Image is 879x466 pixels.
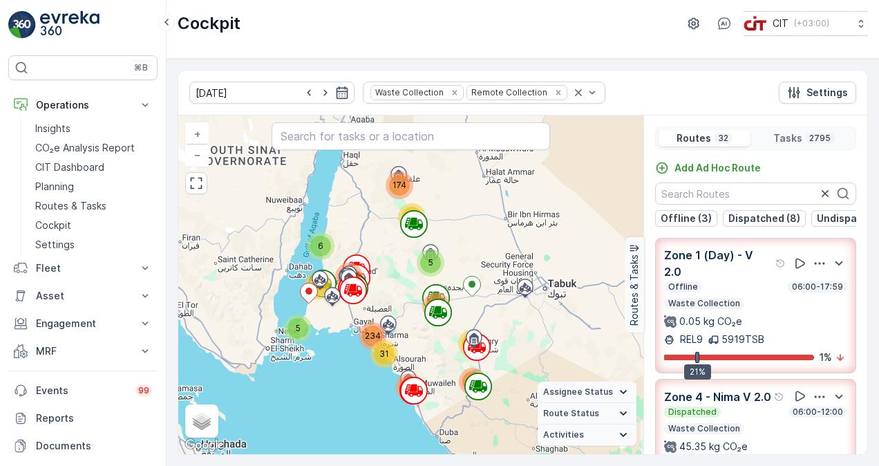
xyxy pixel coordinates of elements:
div: 21% [684,364,711,380]
p: Add Ad Hoc Route [674,161,761,175]
a: Cockpit [30,216,158,235]
div: 147 [422,292,450,320]
div: 6 [307,232,334,260]
p: Zone 1 (Day) - V 2.0 [664,247,773,280]
a: Events99 [8,377,158,404]
button: CIT(+03:00) [744,11,868,36]
p: ⌘B [134,62,148,73]
img: cit-logo_pOk6rL0.png [744,16,767,31]
a: Settings [30,235,158,254]
button: Fleet [8,254,158,282]
div: 629 [395,373,423,401]
span: 5 [296,323,301,333]
button: MRF [8,337,158,365]
p: Routes & Tasks [35,199,106,213]
span: 6 [318,241,323,251]
span: Assignee Status [543,386,613,398]
a: Add Ad Hoc Route [655,161,761,175]
div: 120 [459,368,486,395]
p: 2795 [808,133,832,144]
p: REL9 [677,333,703,346]
p: Waste Collection [667,298,741,309]
p: Insights [35,122,70,136]
p: ( +03:00 ) [794,18,829,29]
img: logo_light-DOdMpM7g.png [40,11,100,39]
button: Asset [8,282,158,310]
span: − [194,149,201,160]
p: Engagement [36,317,130,330]
summary: Route Status [538,403,636,425]
span: Activities [543,429,584,440]
div: 5 [284,315,312,342]
p: Zone 4 - Nima V 2.0 [664,389,771,405]
p: 45.35 kg CO₂e [679,440,748,454]
a: CO₂e Analysis Report [30,138,158,158]
p: 06:00-17:59 [791,281,844,292]
p: CIT [773,17,788,30]
div: Help Tooltip Icon [774,391,785,402]
div: Help Tooltip Icon [775,258,786,269]
a: Planning [30,177,158,196]
p: Offline [667,281,699,292]
div: 31 [370,340,398,368]
input: Search Routes [655,183,856,205]
p: Waste Collection [667,423,741,434]
button: Settings [779,82,856,104]
p: Routes & Tasks [627,255,641,326]
div: Remove Remote Collection [551,87,566,98]
p: Asset [36,289,130,303]
p: Operations [36,98,130,112]
p: 5919TSB [721,333,764,346]
p: Planning [35,180,74,194]
summary: Assignee Status [538,382,636,403]
p: Dispatched (8) [728,212,800,225]
div: 234 [359,322,386,350]
p: 32 [717,133,730,144]
p: Dispatched [667,407,718,418]
button: Dispatched (8) [723,210,806,227]
p: MRF [36,344,130,358]
div: 5 [417,249,444,277]
a: Reports [8,404,158,432]
button: Offline (3) [655,210,717,227]
p: Events [36,384,127,398]
button: Engagement [8,310,158,337]
span: 31 [379,348,389,359]
div: Remote Collection [467,86,549,99]
span: 234 [365,330,381,341]
p: Routes [677,131,711,145]
button: Operations [8,91,158,119]
a: Documents [8,432,158,460]
a: CIT Dashboard [30,158,158,177]
p: 1 % [820,351,832,364]
p: Settings [35,238,75,252]
div: 36 [398,203,426,231]
a: Routes & Tasks [30,196,158,216]
div: 174 [386,171,413,199]
p: CIT Dashboard [35,160,104,174]
p: Documents [36,439,152,453]
a: Zoom In [187,124,207,145]
p: Tasks [773,131,802,145]
img: logo [8,11,36,39]
p: 0.05 kg CO₂e [679,315,742,328]
div: Waste Collection [371,86,446,99]
p: 99 [138,384,149,396]
a: Zoom Out [187,145,207,165]
div: 1323 [335,263,363,290]
p: Offline (3) [661,212,712,225]
p: CO₂e Analysis Report [35,141,135,155]
span: + [194,128,200,140]
div: Remove Waste Collection [447,87,462,98]
span: Route Status [543,408,599,419]
p: Settings [806,86,848,100]
img: Google [182,436,227,454]
p: 06:00-12:00 [791,407,844,418]
a: Insights [30,119,158,138]
p: Reports [36,411,152,425]
a: Open this area in Google Maps (opens a new window) [182,436,227,454]
p: Cockpit [178,12,240,35]
div: 33 [458,330,486,357]
p: Cockpit [35,218,71,232]
input: Search for tasks or a location [272,122,551,150]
